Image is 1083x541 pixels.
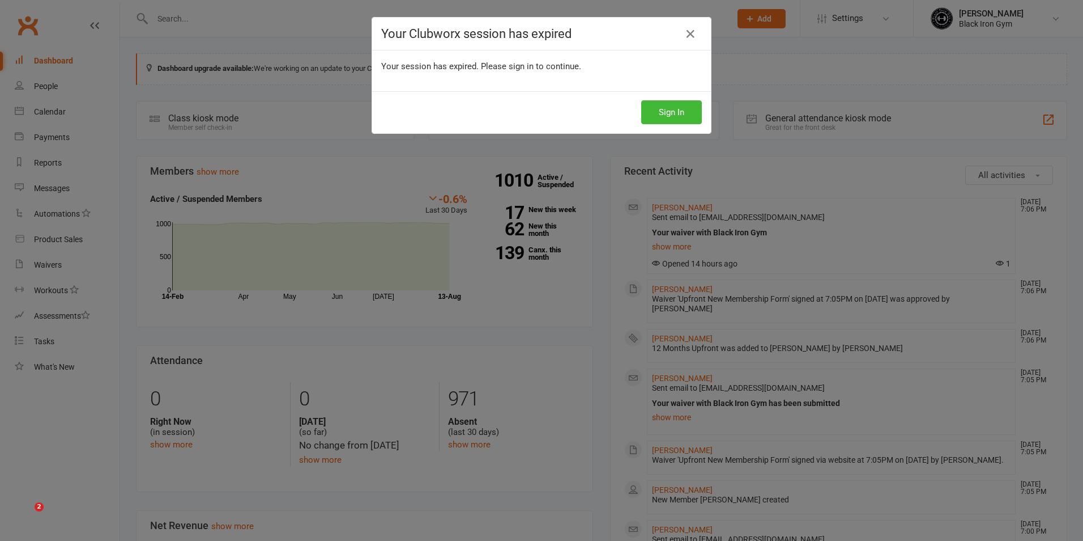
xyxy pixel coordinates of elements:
button: Sign In [641,100,702,124]
iframe: Intercom live chat [11,502,39,530]
a: Close [681,25,700,43]
h4: Your Clubworx session has expired [381,27,702,41]
span: Your session has expired. Please sign in to continue. [381,61,581,71]
span: 2 [35,502,44,512]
